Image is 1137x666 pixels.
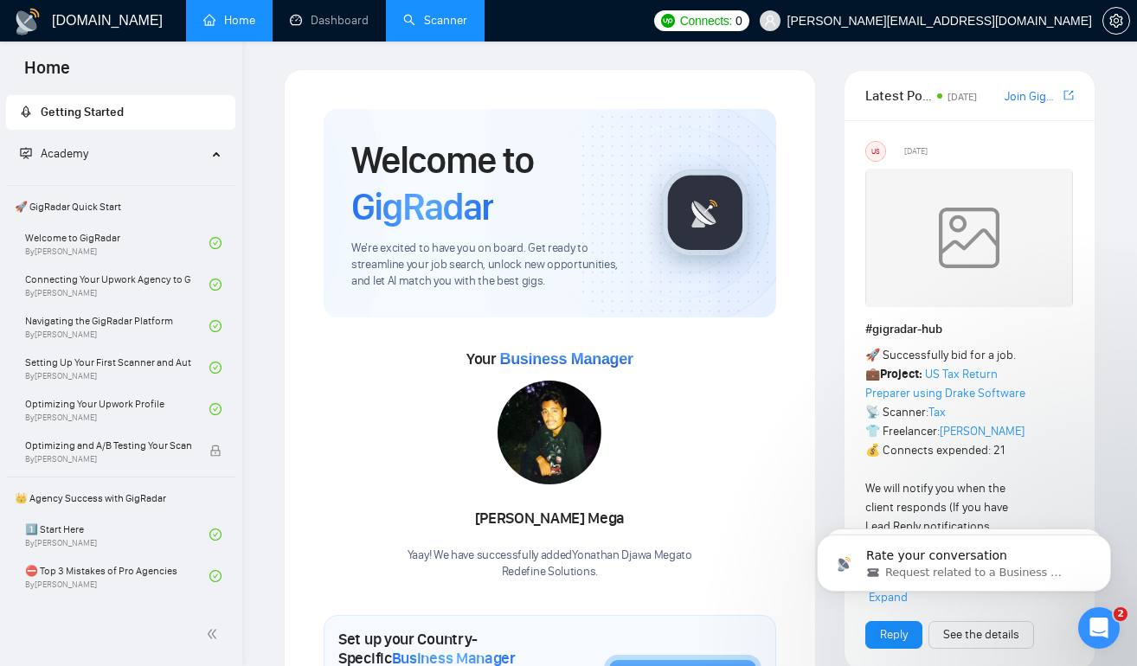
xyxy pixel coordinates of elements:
li: Getting Started [6,95,235,130]
a: Reply [880,625,908,644]
a: setting [1102,14,1130,28]
a: ⛔ Top 3 Mistakes of Pro AgenciesBy[PERSON_NAME] [25,557,209,595]
img: logo [14,8,42,35]
span: Getting Started [41,105,124,119]
img: gigradar-logo.png [662,170,748,256]
iframe: Intercom notifications message [791,498,1137,619]
span: check-circle [209,403,222,415]
a: homeHome [203,13,255,28]
a: Tax [928,405,946,419]
span: check-circle [209,362,222,374]
span: 0 [736,11,742,30]
div: Yaay! We have successfully added Yonathan Djawa Mega to [408,548,692,580]
p: Redefine Solutions . [408,564,692,580]
span: [DATE] [947,91,977,103]
button: Reply [865,621,922,649]
a: searchScanner [403,13,467,28]
span: fund-projection-screen [20,147,32,159]
span: user [764,15,776,27]
span: We're excited to have you on board. Get ready to streamline your job search, unlock new opportuni... [351,240,634,290]
span: check-circle [209,237,222,249]
a: See the details [943,625,1019,644]
span: Your [466,349,633,368]
span: check-circle [209,320,222,332]
span: Business Manager [499,350,633,368]
span: GigRadar [351,183,493,230]
iframe: Intercom live chat [1078,607,1120,649]
h1: # gigradar-hub [865,320,1074,339]
span: check-circle [209,570,222,582]
span: Latest Posts from the GigRadar Community [865,85,932,106]
a: Connecting Your Upwork Agency to GigRadarBy[PERSON_NAME] [25,266,209,304]
a: Setting Up Your First Scanner and Auto-BidderBy[PERSON_NAME] [25,349,209,387]
a: export [1063,87,1074,104]
a: Join GigRadar Slack Community [1005,87,1060,106]
span: check-circle [209,528,222,541]
span: 🚀 GigRadar Quick Start [8,189,234,224]
span: By [PERSON_NAME] [25,454,191,464]
button: setting [1102,7,1130,35]
span: Academy [41,146,88,161]
span: 2 [1114,607,1127,621]
button: See the details [928,621,1034,649]
span: [DATE] [904,144,928,159]
span: lock [209,445,222,457]
div: US [866,142,885,161]
h1: Welcome to [351,137,634,230]
span: Optimizing and A/B Testing Your Scanner for Better Results [25,437,191,454]
a: Navigating the GigRadar PlatformBy[PERSON_NAME] [25,307,209,345]
div: [PERSON_NAME] Mega [408,504,692,534]
img: 1706515628899-dllhost_enLDYgehwZ.png [498,381,601,484]
img: weqQh+iSagEgQAAAABJRU5ErkJggg== [865,169,1073,307]
span: double-left [206,625,223,643]
a: US Tax Return Preparer using Drake Software [865,367,1025,400]
span: 👑 Agency Success with GigRadar [8,481,234,516]
span: Academy [20,146,88,161]
a: [PERSON_NAME] [940,424,1025,439]
a: 1️⃣ Start HereBy[PERSON_NAME] [25,516,209,554]
a: dashboardDashboard [290,13,369,28]
span: Home [10,55,84,92]
img: upwork-logo.png [661,14,675,28]
a: Optimizing Your Upwork ProfileBy[PERSON_NAME] [25,390,209,428]
span: rocket [20,106,32,118]
span: export [1063,88,1074,102]
strong: Project: [880,367,922,381]
span: check-circle [209,279,222,291]
a: Welcome to GigRadarBy[PERSON_NAME] [25,224,209,262]
span: setting [1103,14,1129,28]
span: Connects: [680,11,732,30]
